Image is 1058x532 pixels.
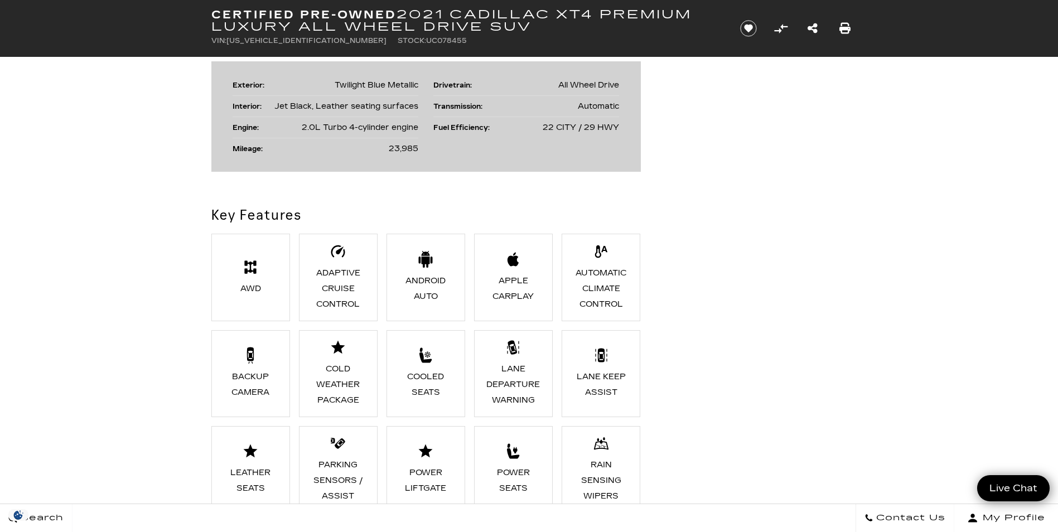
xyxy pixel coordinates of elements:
button: Compare Vehicle [772,20,789,37]
span: Stock: [398,37,426,45]
span: Live Chat [984,482,1043,495]
div: Drivetrain: [433,80,477,90]
div: Parking Sensors / Assist [308,457,369,504]
div: Automatic Climate Control [571,265,631,312]
span: 22 CITY / 29 HWY [543,123,619,132]
span: VIN: [211,37,226,45]
div: Power Liftgate [395,465,456,496]
span: Jet Black, Leather seating surfaces [274,101,418,111]
section: Click to Open Cookie Consent Modal [6,509,31,521]
button: Save vehicle [736,20,761,37]
div: Lane keep assist [571,369,631,400]
div: Fuel Efficiency: [433,123,495,132]
h1: 2021 Cadillac XT4 Premium Luxury All Wheel Drive SUV [211,8,722,33]
div: Transmission: [433,101,488,111]
a: Share this Certified Pre-Owned 2021 Cadillac XT4 Premium Luxury All Wheel Drive SUV [808,21,818,36]
h2: Key Features [211,205,641,225]
div: Cold Weather Package [308,361,369,408]
div: Cooled Seats [395,369,456,400]
div: Interior: [233,101,267,111]
span: [US_VEHICLE_IDENTIFICATION_NUMBER] [226,37,387,45]
button: Open user profile menu [954,504,1058,532]
a: Print this Certified Pre-Owned 2021 Cadillac XT4 Premium Luxury All Wheel Drive SUV [839,21,851,36]
span: All Wheel Drive [558,80,619,90]
div: Backup Camera [220,369,281,400]
strong: Certified Pre-Owned [211,8,397,21]
span: Contact Us [873,510,945,526]
span: 23,985 [389,144,418,153]
span: Search [17,510,64,526]
div: AWD [220,281,281,297]
div: Rain Sensing Wipers [571,457,631,504]
div: Engine: [233,123,264,132]
div: Lane Departure Warning [483,361,544,408]
div: Adaptive Cruise Control [308,265,369,312]
div: Android Auto [395,273,456,304]
a: Contact Us [856,504,954,532]
div: Apple CarPlay [483,273,544,304]
a: Live Chat [977,475,1050,501]
div: Exterior: [233,80,270,90]
span: 2.0L Turbo 4-cylinder engine [302,123,418,132]
span: My Profile [978,510,1045,526]
span: Twilight Blue Metallic [335,80,418,90]
div: Leather Seats [220,465,281,496]
span: Automatic [578,101,619,111]
img: Opt-Out Icon [6,509,31,521]
span: UC078455 [426,37,467,45]
div: Power Seats [483,465,544,496]
div: Mileage: [233,144,268,153]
